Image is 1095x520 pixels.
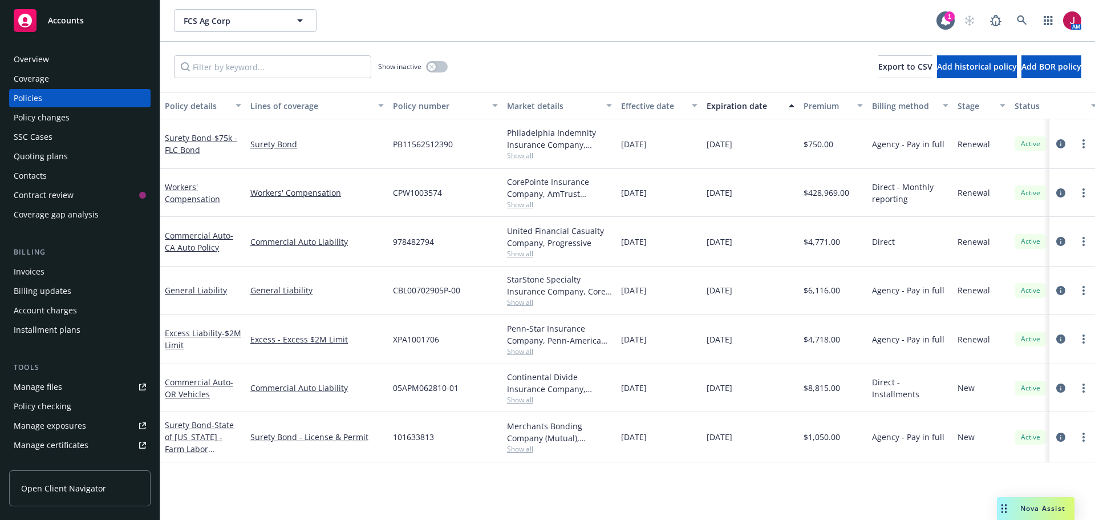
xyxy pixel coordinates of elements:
[1054,137,1068,151] a: circleInformation
[621,187,647,199] span: [DATE]
[160,92,246,119] button: Policy details
[507,127,612,151] div: Philadelphia Indemnity Insurance Company, Philadelphia Insurance Companies, Surety1
[507,371,612,395] div: Continental Divide Insurance Company, Berkshire Hathaway Homestate Companies (BHHC)
[507,225,612,249] div: United Financial Casualty Company, Progressive
[393,100,485,112] div: Policy number
[48,16,84,25] span: Accounts
[507,200,612,209] span: Show all
[184,15,282,27] span: FCS Ag Corp
[1015,100,1084,112] div: Status
[872,431,944,443] span: Agency - Pay in full
[958,9,981,32] a: Start snowing
[804,100,850,112] div: Premium
[707,382,732,394] span: [DATE]
[621,431,647,443] span: [DATE]
[165,328,241,350] a: Excess Liability
[14,108,70,127] div: Policy changes
[165,285,227,296] a: General Liability
[393,236,434,248] span: 978482794
[246,92,388,119] button: Lines of coverage
[1077,235,1090,248] a: more
[14,263,44,281] div: Invoices
[9,362,151,373] div: Tools
[14,50,49,68] div: Overview
[507,395,612,405] span: Show all
[14,70,49,88] div: Coverage
[958,236,990,248] span: Renewal
[9,321,151,339] a: Installment plans
[9,282,151,300] a: Billing updates
[937,61,1017,72] span: Add historical policy
[9,186,151,204] a: Contract review
[393,138,453,150] span: PB11562512390
[707,236,732,248] span: [DATE]
[165,230,233,253] a: Commercial Auto
[502,92,617,119] button: Market details
[9,50,151,68] a: Overview
[1054,186,1068,200] a: circleInformation
[9,301,151,320] a: Account charges
[702,92,799,119] button: Expiration date
[707,187,732,199] span: [DATE]
[958,284,990,296] span: Renewal
[9,455,151,474] a: Manage claims
[9,5,151,37] a: Accounts
[958,333,990,345] span: Renewal
[507,444,612,454] span: Show all
[14,321,80,339] div: Installment plans
[14,417,86,435] div: Manage exposures
[804,236,840,248] span: $4,771.00
[165,230,233,253] span: - CA Auto Policy
[507,273,612,297] div: StarStone Specialty Insurance Company, Core Specialty, Amwins
[1019,383,1042,393] span: Active
[1077,430,1090,444] a: more
[878,55,932,78] button: Export to CSV
[707,431,732,443] span: [DATE]
[1054,332,1068,346] a: circleInformation
[393,431,434,443] span: 101633813
[250,284,384,296] a: General Liability
[250,333,384,345] a: Excess - Excess $2M Limit
[9,167,151,185] a: Contacts
[9,417,151,435] a: Manage exposures
[804,284,840,296] span: $6,116.00
[621,284,647,296] span: [DATE]
[14,455,71,474] div: Manage claims
[14,205,99,224] div: Coverage gap analysis
[9,247,151,258] div: Billing
[507,249,612,259] span: Show all
[707,333,732,345] span: [DATE]
[9,108,151,127] a: Policy changes
[872,236,895,248] span: Direct
[9,397,151,416] a: Policy checking
[250,431,384,443] a: Surety Bond - License & Permit
[9,263,151,281] a: Invoices
[507,323,612,346] div: Penn-Star Insurance Company, Penn-America Group, Amwins
[878,61,932,72] span: Export to CSV
[1037,9,1060,32] a: Switch app
[250,100,371,112] div: Lines of coverage
[393,284,460,296] span: CBL00702905P-00
[867,92,953,119] button: Billing method
[804,187,849,199] span: $428,969.00
[1020,503,1065,513] span: Nova Assist
[165,328,241,350] span: - $2M Limit
[621,382,647,394] span: [DATE]
[984,9,1007,32] a: Report a Bug
[9,147,151,166] a: Quoting plans
[9,205,151,224] a: Coverage gap analysis
[507,176,612,200] div: CorePointe Insurance Company, AmTrust Financial Services, Risico Insurance Services, Inc.
[174,55,371,78] input: Filter by keyword...
[393,187,442,199] span: CPW1003574
[804,333,840,345] span: $4,718.00
[165,182,220,204] a: Workers' Compensation
[393,382,459,394] span: 05APM062810-01
[707,284,732,296] span: [DATE]
[165,132,237,155] a: Surety Bond
[804,431,840,443] span: $1,050.00
[958,187,990,199] span: Renewal
[621,100,685,112] div: Effective date
[1054,381,1068,395] a: circleInformation
[250,187,384,199] a: Workers' Compensation
[1077,381,1090,395] a: more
